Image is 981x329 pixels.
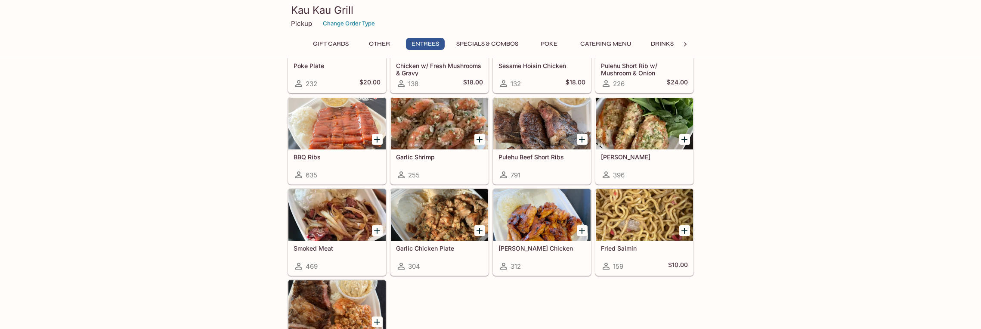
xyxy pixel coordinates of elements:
[372,134,383,145] button: Add BBQ Ribs
[679,134,690,145] button: Add Garlic Ahi
[667,78,688,89] h5: $24.00
[288,98,386,149] div: BBQ Ribs
[566,78,585,89] h5: $18.00
[391,98,488,149] div: Garlic Shrimp
[596,98,693,149] div: Garlic Ahi
[511,262,521,270] span: 312
[291,19,312,28] p: Pickup
[294,153,381,161] h5: BBQ Ribs
[511,171,520,179] span: 791
[319,17,379,30] button: Change Order Type
[306,171,317,179] span: 635
[595,97,693,184] a: [PERSON_NAME]396
[288,189,386,241] div: Smoked Meat
[408,80,418,88] span: 138
[679,225,690,236] button: Add Fried Saimin
[408,171,420,179] span: 255
[288,6,386,58] div: Poke Plate
[390,189,489,276] a: Garlic Chicken Plate304
[291,3,690,17] h3: Kau Kau Grill
[294,62,381,69] h5: Poke Plate
[511,80,521,88] span: 132
[372,317,383,327] button: Add Surf and Turf Special
[493,97,591,184] a: Pulehu Beef Short Ribs791
[493,189,591,241] div: Teri Chicken
[306,262,318,270] span: 469
[577,134,588,145] button: Add Pulehu Beef Short Ribs
[391,6,488,58] div: Chicken w/ Fresh Mushrooms & Gravy
[308,38,353,50] button: Gift Cards
[601,62,688,76] h5: Pulehu Short Rib w/ Mushroom & Onion
[372,225,383,236] button: Add Smoked Meat
[576,38,636,50] button: Catering Menu
[452,38,523,50] button: Specials & Combos
[493,98,591,149] div: Pulehu Beef Short Ribs
[474,134,485,145] button: Add Garlic Shrimp
[613,171,625,179] span: 396
[643,38,682,50] button: Drinks
[359,78,381,89] h5: $20.00
[391,189,488,241] div: Garlic Chicken Plate
[601,153,688,161] h5: [PERSON_NAME]
[406,38,445,50] button: Entrees
[498,62,585,69] h5: Sesame Hoisin Chicken
[595,189,693,276] a: Fried Saimin159$10.00
[498,245,585,252] h5: [PERSON_NAME] Chicken
[396,153,483,161] h5: Garlic Shrimp
[577,225,588,236] button: Add Teri Chicken
[596,189,693,241] div: Fried Saimin
[408,262,420,270] span: 304
[390,97,489,184] a: Garlic Shrimp255
[474,225,485,236] button: Add Garlic Chicken Plate
[288,189,386,276] a: Smoked Meat469
[493,6,591,58] div: Sesame Hoisin Chicken
[360,38,399,50] button: Other
[613,262,623,270] span: 159
[396,62,483,76] h5: Chicken w/ Fresh Mushrooms & Gravy
[288,97,386,184] a: BBQ Ribs635
[613,80,625,88] span: 226
[596,6,693,58] div: Pulehu Short Rib w/ Mushroom & Onion
[396,245,483,252] h5: Garlic Chicken Plate
[530,38,569,50] button: Poke
[601,245,688,252] h5: Fried Saimin
[668,261,688,271] h5: $10.00
[294,245,381,252] h5: Smoked Meat
[498,153,585,161] h5: Pulehu Beef Short Ribs
[306,80,317,88] span: 232
[493,189,591,276] a: [PERSON_NAME] Chicken312
[463,78,483,89] h5: $18.00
